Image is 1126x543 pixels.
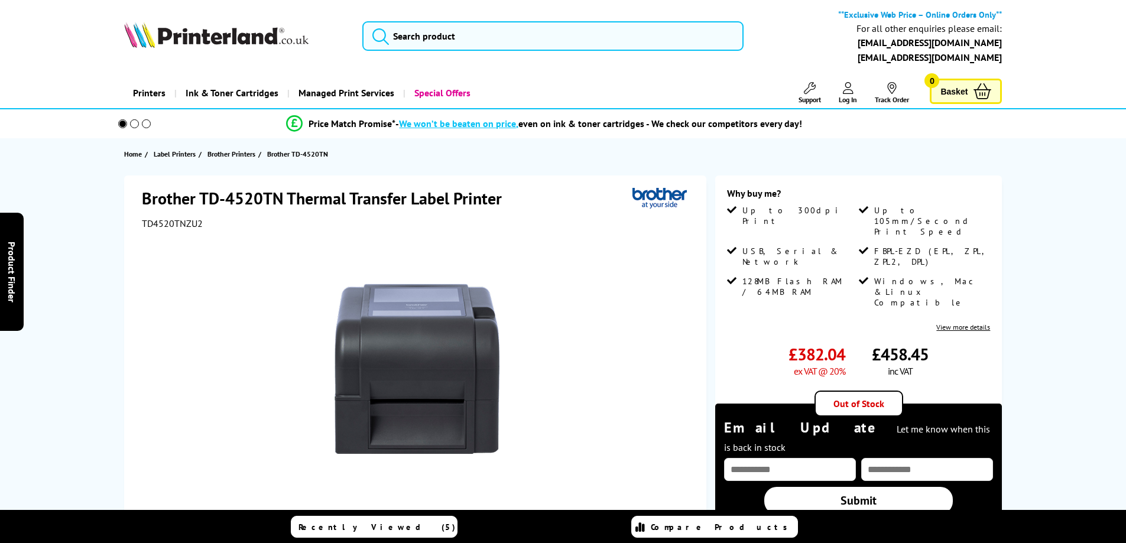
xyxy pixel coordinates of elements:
[154,148,196,160] span: Label Printers
[874,246,988,267] span: FBPL-EZD (EPL, ZPL, ZPL2, DPL)
[838,9,1002,20] b: **Exclusive Web Price – Online Orders Only**
[799,95,821,104] span: Support
[727,187,990,205] div: Why buy me?
[632,187,687,209] img: Brother
[124,22,309,48] img: Printerland Logo
[207,148,258,160] a: Brother Printers
[858,51,1002,63] a: [EMAIL_ADDRESS][DOMAIN_NAME]
[875,82,909,104] a: Track Order
[309,118,395,129] span: Price Match Promise*
[742,276,856,297] span: 128MB Flash RAM / 64MB RAM
[794,365,845,377] span: ex VAT @ 20%
[287,78,403,108] a: Managed Print Services
[124,78,174,108] a: Printers
[6,241,18,302] span: Product Finder
[930,79,1002,104] a: Basket 0
[874,276,988,308] span: Windows, Mac & Linux Compatible
[124,148,142,160] span: Home
[395,118,802,129] div: - even on ink & toner cartridges - We check our competitors every day!
[724,418,993,455] div: Email Update
[788,343,845,365] span: £382.04
[815,391,903,417] div: Out of Stock
[742,246,856,267] span: USB, Serial & Network
[858,37,1002,48] a: [EMAIL_ADDRESS][DOMAIN_NAME]
[301,253,533,485] img: Brother TD-4520TN
[207,148,255,160] span: Brother Printers
[764,487,953,514] a: Submit
[651,522,794,532] span: Compare Products
[940,83,968,99] span: Basket
[142,187,514,209] h1: Brother TD-4520TN Thermal Transfer Label Printer
[874,205,988,237] span: Up to 105mm/Second Print Speed
[631,516,798,538] a: Compare Products
[839,95,857,104] span: Log In
[724,423,990,453] span: Let me know when this is back in stock
[872,343,929,365] span: £458.45
[403,78,479,108] a: Special Offers
[936,323,990,331] a: View more details
[154,148,199,160] a: Label Printers
[839,82,857,104] a: Log In
[186,78,278,108] span: Ink & Toner Cartridges
[924,73,939,88] span: 0
[399,118,518,129] span: We won’t be beaten on price,
[291,516,457,538] a: Recently Viewed (5)
[96,113,993,134] li: modal_Promise
[124,148,145,160] a: Home
[799,82,821,104] a: Support
[174,78,287,108] a: Ink & Toner Cartridges
[124,22,348,50] a: Printerland Logo
[298,522,456,532] span: Recently Viewed (5)
[267,149,328,158] span: Brother TD-4520TN
[742,205,856,226] span: Up to 300dpi Print
[142,217,203,229] span: TD4520TNZU2
[856,23,1002,34] div: For all other enquiries please email:
[888,365,913,377] span: inc VAT
[362,21,744,51] input: Search product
